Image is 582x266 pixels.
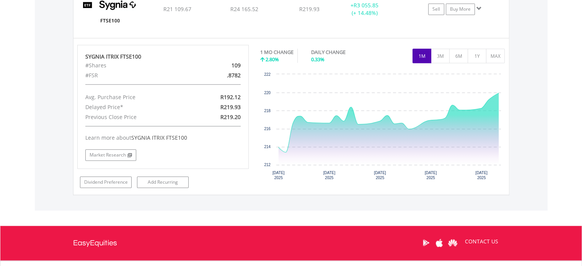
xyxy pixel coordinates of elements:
button: 1Y [468,49,486,63]
div: + (+ 14.48%) [336,2,394,17]
text: [DATE] 2025 [323,171,335,180]
text: 214 [264,145,271,149]
div: .8782 [191,70,246,80]
div: 109 [191,60,246,70]
div: Chart. Highcharts interactive chart. [260,70,505,185]
div: #FSR [80,70,191,80]
a: Market Research [85,149,136,161]
text: 222 [264,72,271,77]
span: R21 109.67 [163,5,191,13]
button: 1M [412,49,431,63]
a: Buy More [446,3,475,15]
button: 3M [431,49,450,63]
span: R219.93 [220,103,241,111]
div: Delayed Price* [80,102,191,112]
span: R3 055.85 [354,2,378,9]
div: 1 MO CHANGE [260,49,293,56]
a: Sell [428,3,444,15]
a: Dividend Preference [80,176,132,188]
text: 212 [264,163,271,167]
span: R24 165.52 [230,5,258,13]
a: Google Play [419,231,433,255]
text: 218 [264,109,271,113]
text: [DATE] 2025 [272,171,285,180]
span: SYGNIA ITRIX FTSE100 [131,134,187,141]
a: Apple [433,231,446,255]
button: 6M [449,49,468,63]
button: MAX [486,49,505,63]
span: 0.33% [311,56,324,63]
text: 216 [264,127,271,131]
text: 220 [264,91,271,95]
div: #Shares [80,60,191,70]
text: [DATE] 2025 [374,171,386,180]
a: CONTACT US [460,231,504,252]
text: [DATE] 2025 [425,171,437,180]
svg: Interactive chart [260,70,505,185]
div: SYGNIA ITRIX FTSE100 [85,53,241,60]
text: [DATE] 2025 [475,171,487,180]
span: R192.12 [220,93,241,101]
span: R219.20 [220,113,241,121]
a: Add Recurring [137,176,189,188]
span: R219.93 [299,5,320,13]
a: EasyEquities [73,226,117,260]
div: Avg. Purchase Price [80,92,191,102]
div: Previous Close Price [80,112,191,122]
a: Huawei [446,231,460,255]
span: 2.80% [266,56,279,63]
div: DAILY CHANGE [311,49,372,56]
div: Learn more about [85,134,241,142]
